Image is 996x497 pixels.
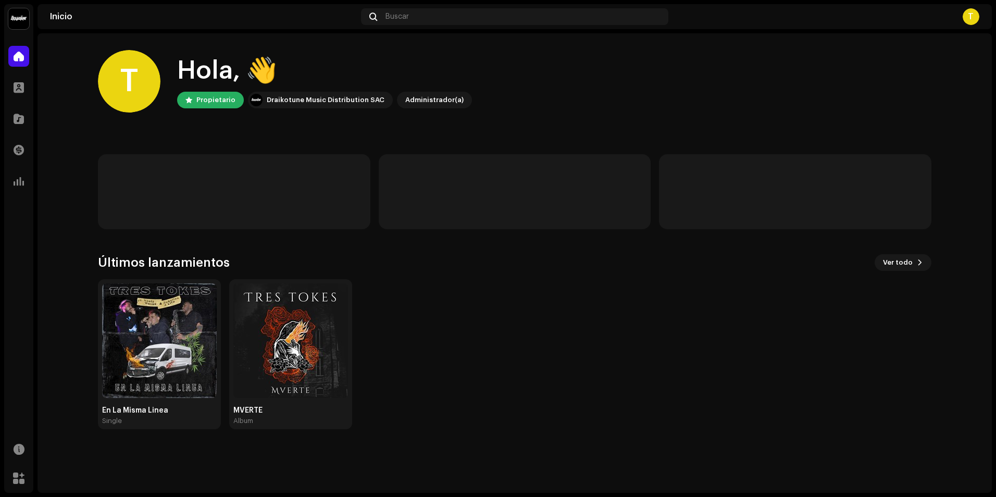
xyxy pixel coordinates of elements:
[177,54,472,88] div: Hola, 👋
[385,13,409,21] span: Buscar
[8,8,29,29] img: 10370c6a-d0e2-4592-b8a2-38f444b0ca44
[233,406,348,415] div: MVERTE
[98,254,230,271] h3: Últimos lanzamientos
[196,94,235,106] div: Propietario
[50,13,357,21] div: Inicio
[250,94,263,106] img: 10370c6a-d0e2-4592-b8a2-38f444b0ca44
[883,252,913,273] span: Ver todo
[267,94,384,106] div: Draikotune Music Distribution SAC
[102,417,122,425] div: Single
[963,8,979,25] div: T
[233,283,348,398] img: af02657c-2b5e-423c-9cd7-f630b013bfac
[102,283,217,398] img: 31138dd0-86cc-479d-a947-39baaa56e419
[98,50,160,113] div: T
[233,417,253,425] div: Album
[405,94,464,106] div: Administrador(a)
[875,254,931,271] button: Ver todo
[102,406,217,415] div: En La Misma Linea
